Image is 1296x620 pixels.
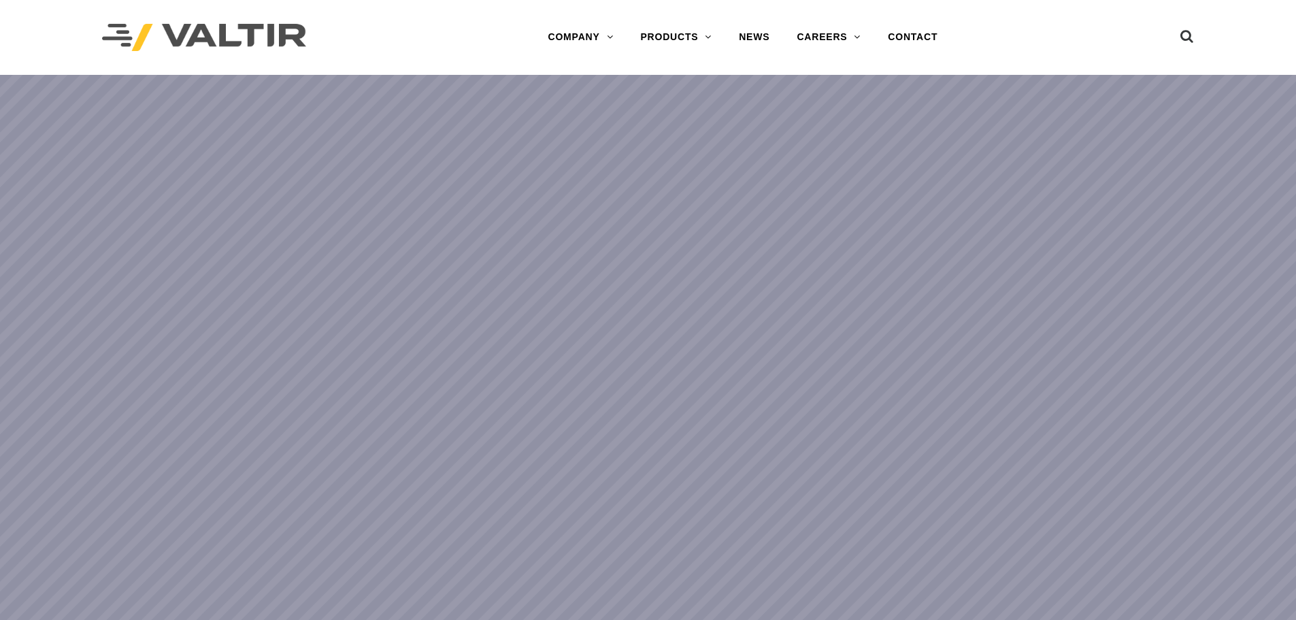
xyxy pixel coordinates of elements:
a: PRODUCTS [627,24,725,51]
a: NEWS [725,24,783,51]
a: CONTACT [874,24,951,51]
img: Valtir [102,24,306,52]
a: CAREERS [783,24,874,51]
a: COMPANY [534,24,627,51]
